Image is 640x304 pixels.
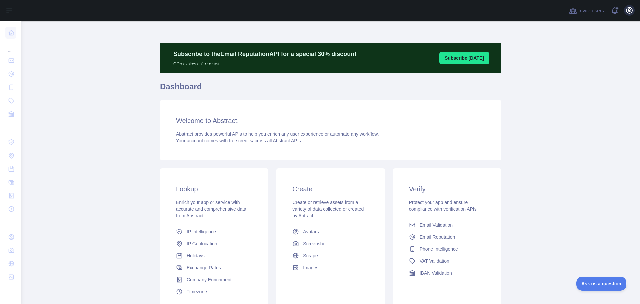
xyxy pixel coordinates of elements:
[406,243,488,255] a: Phone Intelligence
[406,267,488,279] a: IBAN Validation
[406,219,488,231] a: Email Validation
[290,250,371,262] a: Scrape
[173,286,255,298] a: Timezone
[173,59,356,67] p: Offer expires on נובמבר 1st.
[187,240,217,247] span: IP Geolocation
[406,231,488,243] a: Email Reputation
[303,264,318,271] span: Images
[290,262,371,274] a: Images
[290,226,371,238] a: Avatars
[173,274,255,286] a: Company Enrichment
[187,252,205,259] span: Holidays
[292,200,364,218] span: Create or retrieve assets from a variety of data collected or created by Abtract
[229,138,252,143] span: free credits
[420,270,452,276] span: IBAN Validation
[5,40,16,53] div: ...
[409,184,485,194] h3: Verify
[303,228,319,235] span: Avatars
[406,255,488,267] a: VAT Validation
[5,121,16,135] div: ...
[420,222,453,228] span: Email Validation
[290,238,371,250] a: Screenshot
[420,246,458,252] span: Phone Intelligence
[303,240,327,247] span: Screenshot
[187,288,207,295] span: Timezone
[173,250,255,262] a: Holidays
[173,238,255,250] a: IP Geolocation
[420,234,455,240] span: Email Reputation
[409,200,477,212] span: Protect your app and ensure compliance with verification APIs
[576,277,627,291] iframe: Toggle Customer Support
[578,7,604,15] span: Invite users
[160,81,501,97] h1: Dashboard
[176,138,302,143] span: Your account comes with across all Abstract APIs.
[173,226,255,238] a: IP Intelligence
[292,184,369,194] h3: Create
[187,228,216,235] span: IP Intelligence
[173,49,356,59] p: Subscribe to the Email Reputation API for a special 30 % discount
[5,216,16,230] div: ...
[568,5,605,16] button: Invite users
[303,252,318,259] span: Scrape
[187,264,221,271] span: Exchange Rates
[439,52,489,64] button: Subscribe [DATE]
[187,276,232,283] span: Company Enrichment
[420,258,449,264] span: VAT Validation
[176,200,246,218] span: Enrich your app or service with accurate and comprehensive data from Abstract
[176,131,379,137] span: Abstract provides powerful APIs to help you enrich any user experience or automate any workflow.
[176,184,252,194] h3: Lookup
[173,262,255,274] a: Exchange Rates
[176,116,485,125] h3: Welcome to Abstract.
